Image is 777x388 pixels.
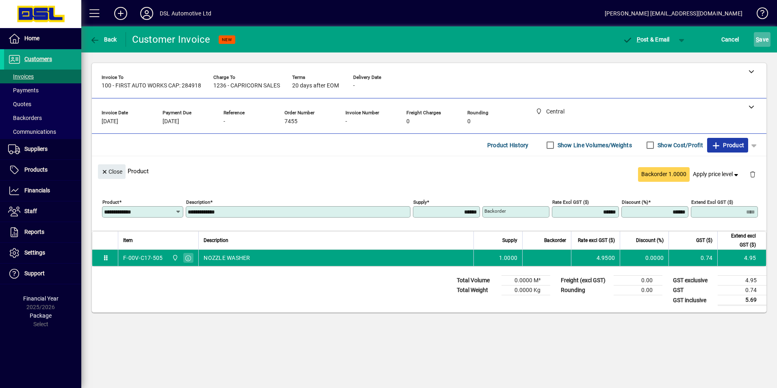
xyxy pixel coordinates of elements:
td: GST inclusive [669,295,718,305]
a: Quotes [4,97,81,111]
span: 1.0000 [499,254,518,262]
span: Invoices [8,73,34,80]
td: Rounding [557,286,614,295]
mat-label: Description [186,199,210,205]
span: 20 days after EOM [292,83,339,89]
span: Extend excl GST ($) [723,231,756,249]
span: Backorders [8,115,42,121]
span: - [353,83,355,89]
span: Financials [24,187,50,194]
td: 0.00 [614,276,662,286]
span: Backorder 1.0000 [641,170,686,179]
a: Knowledge Base [751,2,767,28]
span: ost & Email [623,36,670,43]
span: Products [24,166,48,173]
td: 0.0000 [620,250,668,266]
td: Total Volume [453,276,501,286]
span: Close [101,165,122,179]
button: Product History [484,138,532,153]
button: Product [707,138,748,153]
a: Support [4,264,81,284]
button: Post & Email [619,32,674,47]
td: Freight (excl GST) [557,276,614,286]
label: Show Line Volumes/Weights [556,141,632,149]
button: Back [88,32,119,47]
span: - [345,118,347,125]
span: NEW [222,37,232,42]
td: 0.00 [614,286,662,295]
button: Close [98,164,126,179]
td: GST [669,286,718,295]
span: 7455 [284,118,297,125]
td: 4.95 [718,276,766,286]
span: GST ($) [696,236,712,245]
td: 5.69 [718,295,766,305]
mat-label: Backorder [484,208,506,214]
span: - [224,118,225,125]
span: Customers [24,56,52,62]
mat-label: Rate excl GST ($) [552,199,589,205]
span: [DATE] [163,118,179,125]
a: Home [4,28,81,49]
mat-label: Extend excl GST ($) [691,199,733,205]
span: Home [24,35,39,41]
span: Apply price level [693,170,740,179]
td: 0.74 [668,250,717,266]
span: [DATE] [102,118,118,125]
span: Reports [24,229,44,235]
span: Item [123,236,133,245]
span: Backorder [544,236,566,245]
td: GST exclusive [669,276,718,286]
span: Support [24,270,45,277]
div: [PERSON_NAME] [EMAIL_ADDRESS][DOMAIN_NAME] [605,7,742,20]
span: Payments [8,87,39,94]
span: Discount (%) [636,236,664,245]
app-page-header-button: Back [81,32,126,47]
a: Backorders [4,111,81,125]
span: P [637,36,640,43]
a: Reports [4,222,81,242]
a: Financials [4,181,81,201]
span: Central [170,253,179,262]
div: F-00V-C17-505 [123,254,163,262]
td: 0.0000 Kg [501,286,550,295]
span: Cancel [721,33,739,46]
a: Suppliers [4,139,81,159]
button: Profile [134,6,160,21]
td: 0.74 [718,286,766,295]
td: 4.95 [717,250,766,266]
button: Apply price level [690,167,743,182]
span: Package [30,312,52,319]
span: NOZZLE WASHER [204,254,250,262]
span: Description [204,236,228,245]
button: Backorder 1.0000 [638,167,690,182]
button: Add [108,6,134,21]
td: 0.0000 M³ [501,276,550,286]
mat-label: Discount (%) [622,199,648,205]
button: Cancel [719,32,741,47]
span: Quotes [8,101,31,107]
a: Staff [4,201,81,222]
a: Products [4,160,81,180]
span: Product History [487,139,529,152]
a: Settings [4,243,81,263]
span: S [756,36,759,43]
span: Staff [24,208,37,214]
mat-label: Supply [413,199,427,205]
a: Communications [4,125,81,139]
span: Rate excl GST ($) [578,236,615,245]
span: Supply [502,236,517,245]
span: Suppliers [24,146,48,152]
div: Product [92,156,766,186]
span: 100 - FIRST AUTO WORKS CAP: 284918 [102,83,201,89]
a: Invoices [4,70,81,83]
mat-label: Product [102,199,119,205]
span: 0 [467,118,471,125]
span: Back [90,36,117,43]
span: 0 [406,118,410,125]
span: ave [756,33,768,46]
span: 1236 - CAPRICORN SALES [213,83,280,89]
app-page-header-button: Delete [743,170,762,178]
span: Product [711,139,744,152]
span: Financial Year [23,295,59,302]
